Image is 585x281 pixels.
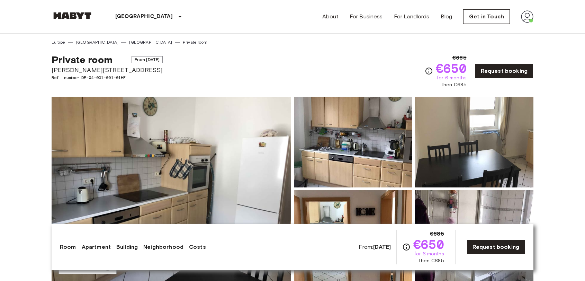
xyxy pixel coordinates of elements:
a: Apartment [82,243,111,251]
a: [GEOGRAPHIC_DATA] [76,39,119,45]
a: Private room [183,39,207,45]
img: Marketing picture of unit DE-04-031-001-01HF [52,97,291,281]
svg: Check cost overview for full price breakdown. Please note that discounts apply to new joiners onl... [402,243,411,251]
span: then €685 [441,81,466,88]
img: Picture of unit DE-04-031-001-01HF [415,190,533,281]
a: Request booking [475,64,533,78]
img: Picture of unit DE-04-031-001-01HF [294,97,412,187]
img: Picture of unit DE-04-031-001-01HF [294,190,412,281]
a: Blog [441,12,452,21]
a: Get in Touch [463,9,510,24]
a: Building [116,243,138,251]
a: [GEOGRAPHIC_DATA] [129,39,172,45]
span: €685 [452,54,467,62]
span: for 6 months [414,251,444,257]
a: Europe [52,39,65,45]
a: For Landlords [394,12,430,21]
span: then €685 [419,257,444,264]
span: [PERSON_NAME][STREET_ADDRESS] [52,65,163,74]
span: €685 [430,230,444,238]
a: About [322,12,339,21]
a: Room [60,243,76,251]
a: For Business [350,12,383,21]
span: Ref. number DE-04-031-001-01HF [52,74,163,81]
span: From: [359,243,391,251]
img: Picture of unit DE-04-031-001-01HF [415,97,533,187]
p: [GEOGRAPHIC_DATA] [115,12,173,21]
span: €650 [413,238,444,251]
img: Habyt [52,12,93,19]
img: avatar [521,10,533,23]
span: €650 [436,62,467,74]
a: Request booking [467,240,525,254]
svg: Check cost overview for full price breakdown. Please note that discounts apply to new joiners onl... [425,67,433,75]
span: for 6 months [437,74,467,81]
a: Costs [189,243,206,251]
b: [DATE] [373,244,391,250]
span: Private room [52,54,112,65]
a: Neighborhood [143,243,183,251]
span: From [DATE] [132,56,163,63]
